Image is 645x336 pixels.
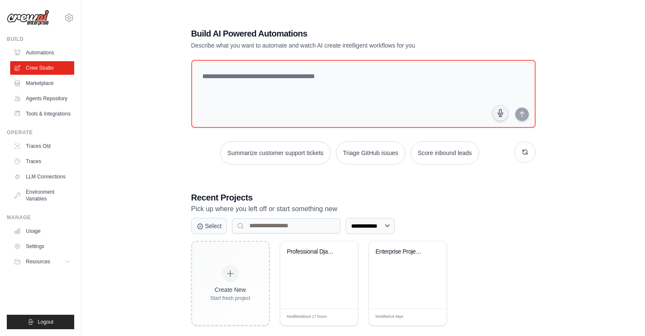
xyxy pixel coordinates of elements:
[376,314,404,320] span: Modified 18 days
[210,285,251,294] div: Create New
[10,107,74,121] a: Tools & Integrations
[7,214,74,221] div: Manage
[191,218,227,234] button: Select
[38,319,53,325] span: Logout
[7,129,74,136] div: Operate
[338,314,345,320] span: Edit
[10,185,74,206] a: Environment Variables
[287,314,327,320] span: Modified about 17 hours
[10,76,74,90] a: Marketplace
[10,155,74,168] a: Traces
[191,203,536,215] p: Pick up where you left off or start something new
[10,92,74,105] a: Agents Repository
[7,315,74,329] button: Logout
[287,248,338,256] div: Professional Django Development Workflow
[410,141,479,164] button: Score inbound leads
[10,255,74,268] button: Resources
[26,258,50,265] span: Resources
[10,224,74,238] a: Usage
[191,28,476,40] h1: Build AI Powered Automations
[10,170,74,184] a: LLM Connections
[514,141,536,163] button: Get new suggestions
[10,139,74,153] a: Traces Old
[7,36,74,42] div: Build
[10,46,74,59] a: Automations
[210,295,251,302] div: Start fresh project
[492,105,508,121] button: Click to speak your automation idea
[426,314,433,320] span: Edit
[191,41,476,50] p: Describe what you want to automate and watch AI create intelligent workflows for you
[376,248,427,256] div: Enterprise Project Management Suite - Full Featured
[10,240,74,253] a: Settings
[336,141,405,164] button: Triage GitHub issues
[7,10,49,26] img: Logo
[10,61,74,75] a: Crew Studio
[191,192,536,203] h3: Recent Projects
[220,141,330,164] button: Summarize customer support tickets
